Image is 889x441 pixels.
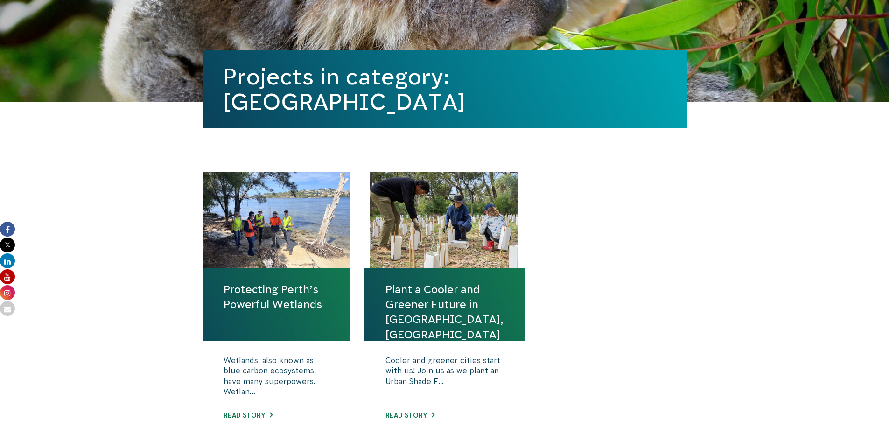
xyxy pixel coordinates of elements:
[385,412,434,419] a: Read story
[385,355,504,402] p: Cooler and greener cities start with us! Join us as we plant an Urban Shade F...
[224,355,330,402] p: Wetlands, also known as blue carbon ecosystems, have many superpowers. Wetlan...
[385,282,504,342] a: Plant a Cooler and Greener Future in [GEOGRAPHIC_DATA], [GEOGRAPHIC_DATA]
[224,282,330,312] a: Protecting Perth’s Powerful Wetlands
[224,412,273,419] a: Read story
[223,64,666,114] h1: Projects in category: [GEOGRAPHIC_DATA]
